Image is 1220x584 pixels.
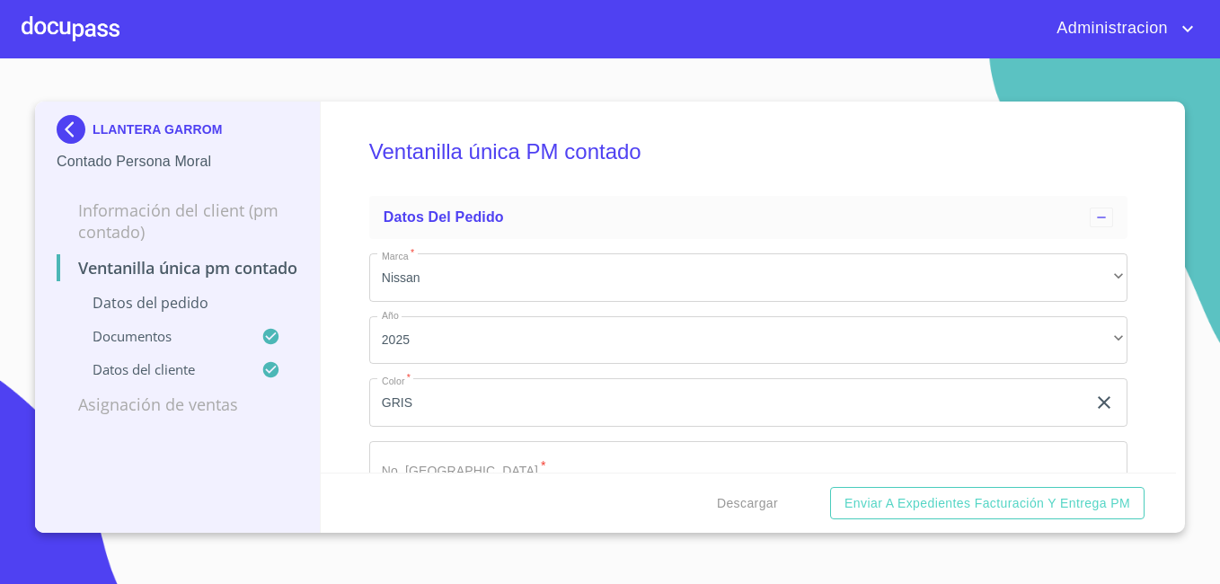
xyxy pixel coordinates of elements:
p: Información del Client (PM contado) [57,199,298,243]
button: clear input [1093,392,1115,413]
p: LLANTERA GARROM [93,122,223,137]
div: 2025 [369,316,1127,365]
p: Ventanilla única PM contado [57,257,298,279]
div: LLANTERA GARROM [57,115,298,151]
img: Docupass spot blue [57,115,93,144]
button: Descargar [710,487,785,520]
button: Enviar a Expedientes Facturación y Entrega PM [830,487,1145,520]
span: Datos del pedido [384,209,504,225]
div: Nissan [369,253,1127,302]
p: Asignación de Ventas [57,394,298,415]
span: Enviar a Expedientes Facturación y Entrega PM [844,492,1130,515]
span: Descargar [717,492,778,515]
h5: Ventanilla única PM contado [369,115,1127,189]
div: Datos del pedido [369,196,1127,239]
button: account of current user [1043,14,1198,43]
p: Contado Persona Moral [57,151,298,173]
p: Datos del pedido [57,293,298,313]
p: Datos del cliente [57,360,261,378]
span: Administracion [1043,14,1177,43]
p: Documentos [57,327,261,345]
